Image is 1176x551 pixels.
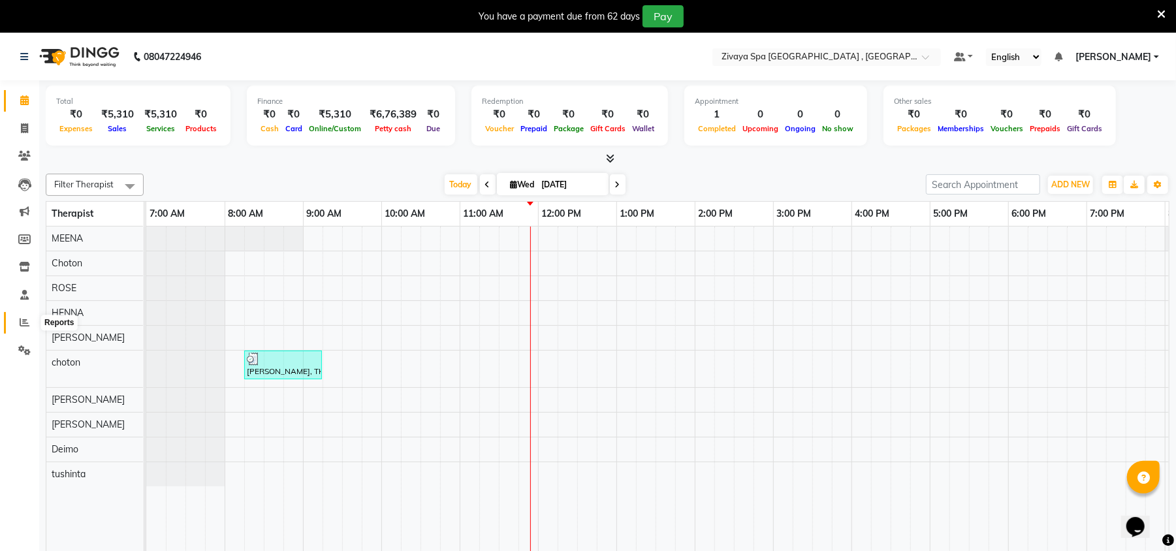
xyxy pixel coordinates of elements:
div: ₹0 [517,107,550,122]
div: Other sales [894,96,1105,107]
span: Vouchers [987,124,1026,133]
span: Prepaids [1026,124,1064,133]
span: Ongoing [782,124,819,133]
div: ₹0 [282,107,306,122]
div: ₹0 [550,107,587,122]
div: ₹5,310 [139,107,182,122]
b: 08047224946 [144,39,201,75]
div: ₹0 [257,107,282,122]
button: ADD NEW [1048,176,1093,194]
span: No show [819,124,857,133]
div: ₹0 [422,107,445,122]
span: Package [550,124,587,133]
span: Deimo [52,443,78,455]
div: Total [56,96,220,107]
div: ₹5,310 [306,107,364,122]
span: Gift Cards [587,124,629,133]
span: Gift Cards [1064,124,1105,133]
div: You have a payment due from 62 days [479,10,640,24]
span: Sales [105,124,131,133]
span: Card [282,124,306,133]
div: ₹0 [1026,107,1064,122]
span: Prepaid [517,124,550,133]
div: ₹0 [629,107,658,122]
input: Search Appointment [926,174,1040,195]
a: 8:00 AM [225,204,267,223]
div: Finance [257,96,445,107]
div: ₹0 [587,107,629,122]
span: [PERSON_NAME] [52,418,125,430]
span: Packages [894,124,934,133]
span: [PERSON_NAME] [1075,50,1151,64]
span: Completed [695,124,739,133]
a: 2:00 PM [695,204,737,223]
div: ₹0 [56,107,96,122]
a: 11:00 AM [460,204,507,223]
a: 12:00 PM [539,204,585,223]
div: ₹5,310 [96,107,139,122]
span: [PERSON_NAME] [52,394,125,405]
span: Upcoming [739,124,782,133]
span: tushinta [52,468,86,480]
a: 5:00 PM [930,204,972,223]
iframe: chat widget [1121,499,1163,538]
a: 7:00 PM [1087,204,1128,223]
div: ₹0 [894,107,934,122]
span: Cash [257,124,282,133]
div: ₹0 [934,107,987,122]
a: 10:00 AM [382,204,429,223]
input: 2025-09-03 [538,175,603,195]
a: 3:00 PM [774,204,815,223]
div: 0 [739,107,782,122]
div: [PERSON_NAME], TK01, 08:15 AM-09:15 AM, Javanese Pampering - 60 Mins [246,353,321,377]
span: Memberships [934,124,987,133]
span: Products [182,124,220,133]
span: ROSE [52,282,76,294]
span: Voucher [482,124,517,133]
span: Services [143,124,178,133]
span: Petty cash [372,124,415,133]
div: Appointment [695,96,857,107]
a: 6:00 PM [1009,204,1050,223]
span: choton [52,356,80,368]
a: 9:00 AM [304,204,345,223]
span: HENNA [52,307,84,319]
div: ₹0 [482,107,517,122]
span: Today [445,174,477,195]
a: 4:00 PM [852,204,893,223]
span: Expenses [56,124,96,133]
span: Wed [507,180,538,189]
button: Pay [643,5,684,27]
div: 0 [819,107,857,122]
span: [PERSON_NAME] [52,332,125,343]
span: Wallet [629,124,658,133]
span: Filter Therapist [54,179,114,189]
div: ₹0 [182,107,220,122]
img: logo [33,39,123,75]
span: Choton [52,257,82,269]
a: 7:00 AM [146,204,188,223]
div: 1 [695,107,739,122]
span: MEENA [52,232,83,244]
a: 1:00 PM [617,204,658,223]
div: Reports [41,315,77,331]
div: Redemption [482,96,658,107]
div: ₹6,76,389 [364,107,422,122]
span: Due [423,124,443,133]
div: 0 [782,107,819,122]
div: ₹0 [987,107,1026,122]
div: ₹0 [1064,107,1105,122]
span: ADD NEW [1051,180,1090,189]
span: Online/Custom [306,124,364,133]
span: Therapist [52,208,93,219]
